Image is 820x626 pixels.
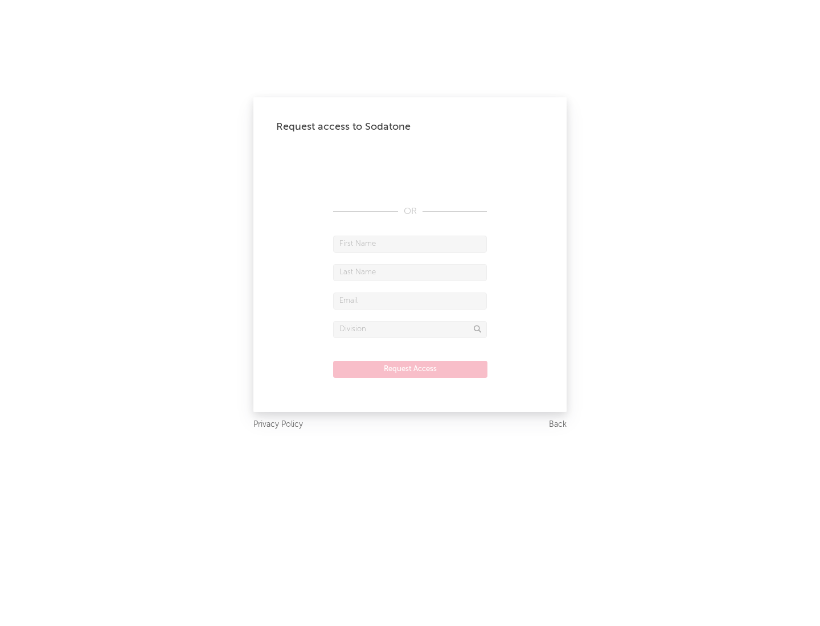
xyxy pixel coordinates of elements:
a: Back [549,418,567,432]
input: Division [333,321,487,338]
div: Request access to Sodatone [276,120,544,134]
input: First Name [333,236,487,253]
input: Email [333,293,487,310]
input: Last Name [333,264,487,281]
div: OR [333,205,487,219]
a: Privacy Policy [253,418,303,432]
button: Request Access [333,361,487,378]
